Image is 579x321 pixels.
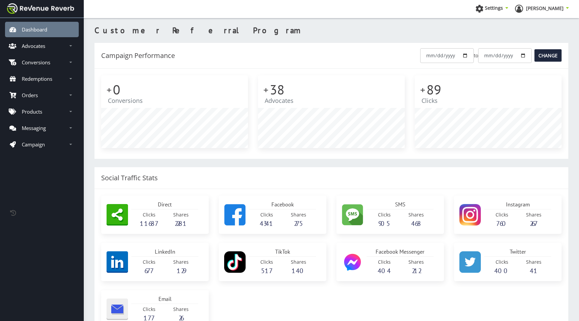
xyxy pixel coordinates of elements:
h4: 517 [251,265,282,276]
h4: 267 [518,218,550,229]
a: Redemptions [5,71,79,86]
p: Clicks [251,259,282,265]
h4: 400 [486,265,518,276]
p: Conversions [108,97,241,104]
p: Shares [518,211,550,218]
p: Orders [22,92,38,99]
a: Orders [5,87,79,103]
a: Dashboard [5,22,79,37]
p: Shares [165,259,197,265]
p: Conversions [22,59,50,66]
a: Products [5,104,79,119]
span: + [107,83,112,96]
h2: 0 [108,82,241,97]
span: [PERSON_NAME] [526,5,564,11]
h4: 212 [400,265,432,276]
img: email_lrg.png [107,299,128,320]
p: Dashboard [22,26,47,33]
span: + [420,83,425,96]
p: Advocates [265,97,398,104]
h4: Facebook Messenger [367,248,434,257]
p: Messaging [22,125,46,131]
h2: 38 [265,82,398,97]
img: direct_lrg.png [107,204,128,226]
p: Clicks [133,211,165,218]
img: navbar brand [7,3,74,14]
img: facebook_messenger_lrg.png [342,251,363,273]
h4: Instagram [484,201,551,209]
p: Clicks [133,259,165,265]
h4: 760 [486,218,518,229]
img: ph-profile.png [515,5,523,13]
h4: Direct [131,201,198,209]
a: Campaign [5,137,79,152]
p: Clicks [251,211,282,218]
p: Clicks [486,259,518,265]
h4: 468 [400,218,432,229]
div: Campaign Performance [101,50,175,61]
p: Shares [518,259,550,265]
input: Change [534,49,562,62]
p: Advocates [22,43,45,49]
p: Shares [165,306,197,313]
a: Settings [475,5,508,15]
img: linkedin_lrg.png [107,251,128,273]
img: tiktok_lrg.png [224,251,246,273]
h4: 2281 [165,218,197,229]
p: Campaign [22,141,45,148]
p: Clicks [368,259,400,265]
p: Products [22,108,42,115]
p: Shares [400,259,432,265]
h3: Customer Referral Program [94,25,568,36]
h4: 4341 [251,218,282,229]
h4: 677 [133,265,165,276]
img: instagram_lrg.png [459,204,481,226]
img: twitter_lrg.png [459,251,481,273]
h4: LinkedIn [131,248,198,257]
h4: 905 [368,218,400,229]
h4: TikTok [249,248,316,257]
p: Shares [400,211,432,218]
p: Clicks [368,211,400,218]
p: Clicks [486,211,518,218]
h4: Facebook [249,201,316,209]
p: Shares [165,211,197,218]
h4: Twitter [484,248,551,257]
h4: 41 [518,265,550,276]
a: Messaging [5,120,79,136]
p: Clicks [133,306,165,313]
h4: SMS [367,201,434,209]
p: Shares [282,211,314,218]
a: Advocates [5,38,79,54]
h4: 140 [282,265,314,276]
form: to [420,48,562,63]
span: Settings [485,5,503,11]
a: [PERSON_NAME] [515,5,569,15]
div: Social Traffic Stats [101,173,158,183]
p: Shares [282,259,314,265]
p: Redemptions [22,75,52,82]
img: sms_lrg.png [342,204,363,226]
span: + [263,83,268,96]
h4: 129 [165,265,197,276]
a: Conversions [5,55,79,70]
h4: 11687 [133,218,165,229]
h2: 89 [422,82,555,97]
h4: 404 [368,265,400,276]
img: facebook_lrg.png [224,204,246,226]
p: Clicks [422,97,555,104]
h4: Email [131,295,198,304]
h4: 275 [282,218,314,229]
